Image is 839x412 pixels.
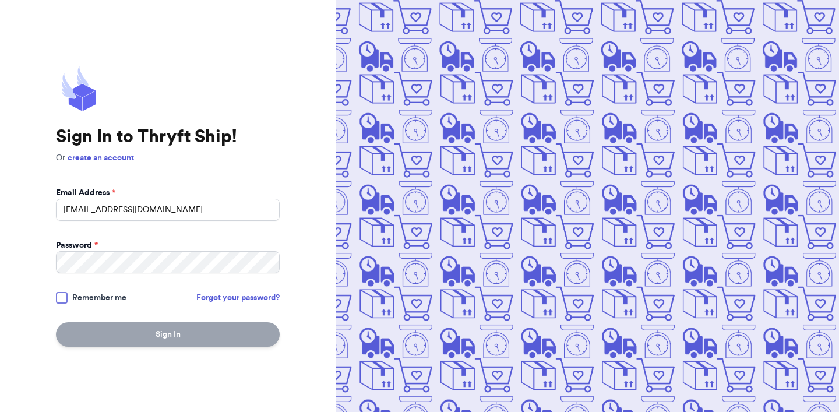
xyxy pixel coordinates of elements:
[56,126,280,147] h1: Sign In to Thryft Ship!
[56,240,98,251] label: Password
[56,187,115,199] label: Email Address
[68,154,134,162] a: create an account
[56,322,280,347] button: Sign In
[56,152,280,164] p: Or
[72,292,126,304] span: Remember me
[196,292,280,304] a: Forgot your password?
